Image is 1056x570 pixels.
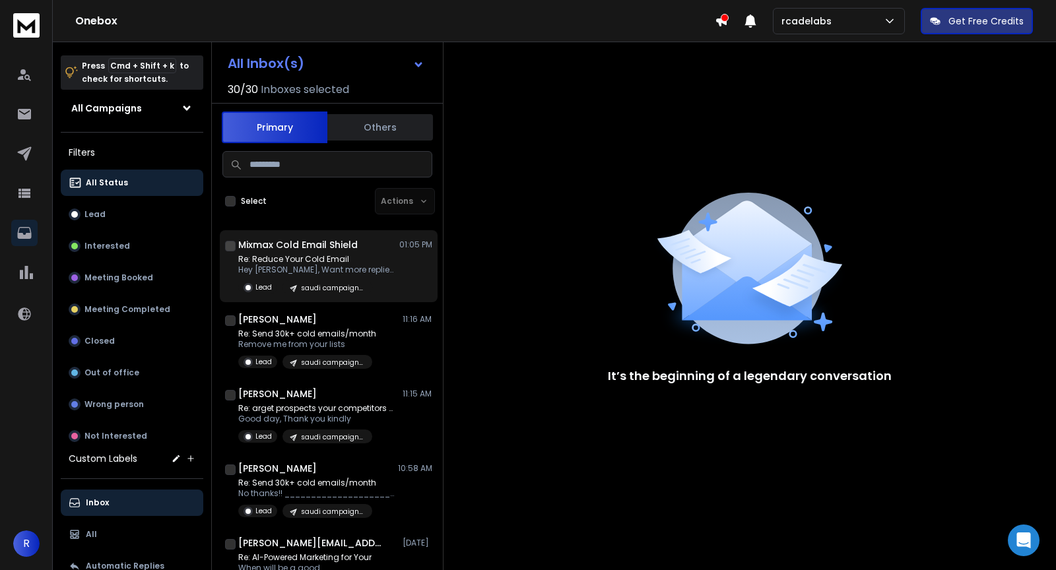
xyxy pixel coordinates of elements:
h3: Custom Labels [69,452,137,465]
p: Hey [PERSON_NAME], Want more replies to [238,265,397,275]
p: Lead [84,209,106,220]
p: Not Interested [84,431,147,441]
h1: [PERSON_NAME] [238,387,317,400]
button: Interested [61,233,203,259]
p: 11:16 AM [403,314,432,325]
p: saudi campaign HealDNS [301,283,364,293]
p: Re: Send 30k+ cold emails/month [238,329,376,339]
h1: [PERSON_NAME] [238,313,317,326]
p: rcadelabs [781,15,837,28]
button: All Campaigns [61,95,203,121]
h1: [PERSON_NAME][EMAIL_ADDRESS][DOMAIN_NAME] [238,536,383,550]
p: saudi campaign HealDNS [301,432,364,442]
button: R [13,530,40,557]
p: Lead [255,282,272,292]
button: Meeting Completed [61,296,203,323]
h3: Filters [61,143,203,162]
button: Get Free Credits [921,8,1033,34]
p: Meeting Completed [84,304,170,315]
p: Get Free Credits [948,15,1024,28]
h1: [PERSON_NAME] [238,462,317,475]
p: Lead [255,357,272,367]
button: Others [327,113,433,142]
button: All [61,521,203,548]
button: All Inbox(s) [217,50,435,77]
button: Lead [61,201,203,228]
p: Re: AI-Powered Marketing for Your [238,552,372,563]
h3: Inboxes selected [261,82,349,98]
p: Re: Send 30k+ cold emails/month [238,478,397,488]
p: Re: arget prospects your competitors don’t [238,403,397,414]
p: Out of office [84,367,139,378]
h1: All Campaigns [71,102,142,115]
p: Lead [255,431,272,441]
h1: Mixmax Cold Email Shield [238,238,358,251]
p: No thanks!! ________________________________ From: [PERSON_NAME] [238,488,397,499]
button: Wrong person [61,391,203,418]
img: logo [13,13,40,38]
h1: Onebox [75,13,715,29]
p: Wrong person [84,399,144,410]
p: Press to check for shortcuts. [82,59,189,86]
p: All [86,529,97,540]
p: Interested [84,241,130,251]
button: All Status [61,170,203,196]
p: Re: Reduce Your Cold Email [238,254,397,265]
p: Inbox [86,497,109,508]
h1: All Inbox(s) [228,57,304,70]
button: Primary [222,111,327,143]
p: 10:58 AM [398,463,432,474]
p: [DATE] [403,538,432,548]
button: Inbox [61,490,203,516]
p: 01:05 PM [399,239,432,250]
p: Lead [255,506,272,516]
p: Remove me from your lists [238,339,376,350]
p: saudi campaign HealDNS [301,358,364,367]
p: 11:15 AM [403,389,432,399]
button: Out of office [61,360,203,386]
div: Open Intercom Messenger [1008,524,1039,556]
p: Meeting Booked [84,272,153,283]
p: It’s the beginning of a legendary conversation [608,367,892,385]
button: Meeting Booked [61,265,203,291]
label: Select [241,196,267,206]
p: saudi campaign HealDNS [301,507,364,517]
p: Good day, Thank you kindly [238,414,397,424]
span: 30 / 30 [228,82,258,98]
button: Not Interested [61,423,203,449]
p: All Status [86,177,128,188]
span: Cmd + Shift + k [108,58,176,73]
button: Closed [61,328,203,354]
p: Closed [84,336,115,346]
